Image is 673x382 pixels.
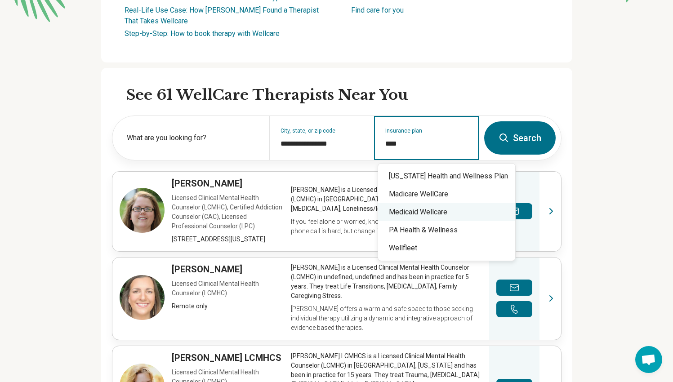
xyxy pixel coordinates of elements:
[496,301,532,317] button: Make a phone call
[378,185,515,203] div: Madicare WellCare
[378,203,515,221] div: Medicaid Wellcare
[635,346,662,373] div: Open chat
[378,239,515,257] div: Wellfleet
[378,167,515,185] div: [US_STATE] Health and Wellness Plan
[125,29,280,38] a: Step-by-Step: How to book therapy with Wellcare
[484,121,556,155] button: Search
[351,6,404,14] a: Find care for you
[125,6,319,25] a: Real-Life Use Case: How [PERSON_NAME] Found a Therapist That Takes Wellcare
[378,221,515,239] div: PA Health & Wellness
[378,167,515,257] div: Suggestions
[127,133,259,143] label: What are you looking for?
[126,86,562,105] h2: See 61 WellCare Therapists Near You
[496,280,532,296] button: Send a message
